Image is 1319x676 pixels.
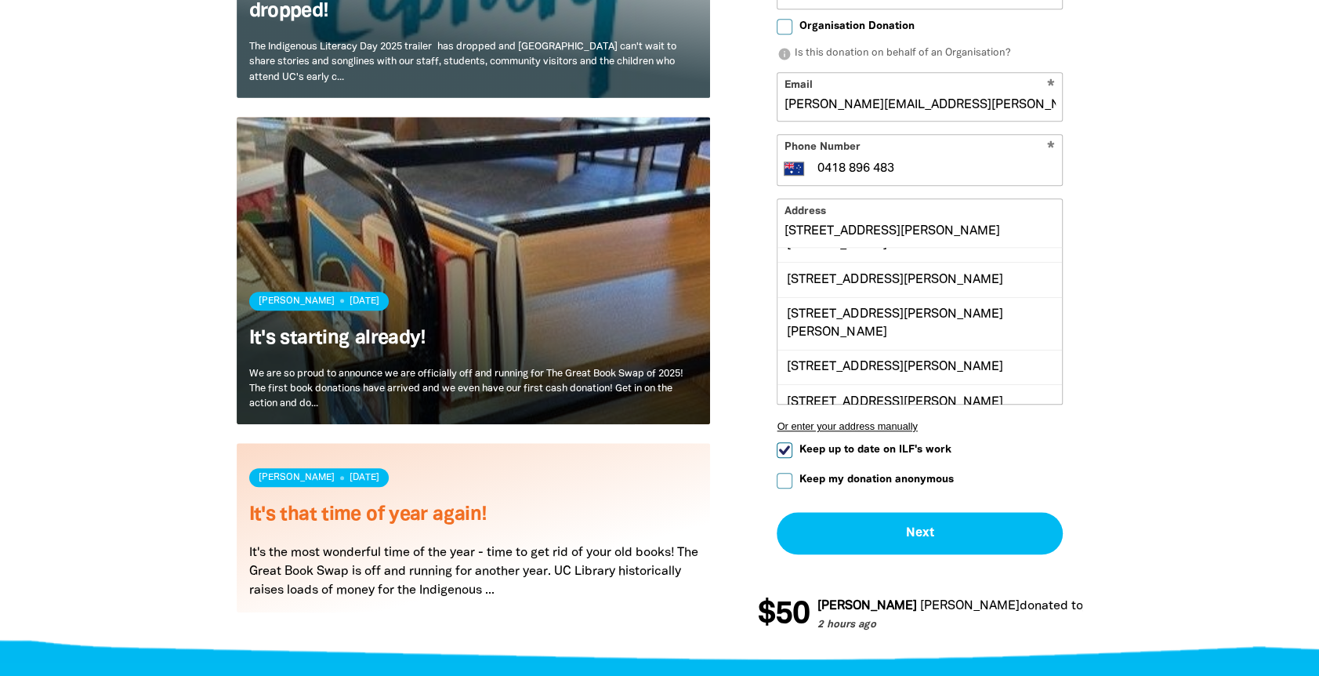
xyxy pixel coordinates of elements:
input: Keep up to date on ILF's work [777,442,792,458]
div: [STREET_ADDRESS][PERSON_NAME] [777,350,1062,384]
span: donated to [991,601,1054,612]
em: [PERSON_NAME] [891,601,991,612]
button: Next [777,512,1063,554]
input: Keep my donation anonymous [777,473,792,489]
p: 2 hours ago [788,618,1218,634]
div: [STREET_ADDRESS][PERSON_NAME] [777,384,1062,419]
span: Organisation Donation [799,19,914,34]
span: $50 [729,599,781,631]
span: Keep up to date on ILF's work [799,442,951,457]
i: info [777,47,791,61]
a: It's starting already! [249,329,426,347]
button: Or enter your address manually [777,420,1063,432]
i: Required [1047,141,1055,156]
input: Organisation Donation [777,19,792,35]
a: It's that time of year again! [249,506,487,524]
p: Is this donation on behalf of an Organisation? [777,46,1063,62]
div: Donation stream [757,590,1082,640]
a: UC Library Great Book Swap [1054,601,1218,612]
span: Keep my donation anonymous [799,472,953,487]
em: [PERSON_NAME] [788,601,888,612]
div: [STREET_ADDRESS][PERSON_NAME][PERSON_NAME] [777,297,1062,350]
div: [STREET_ADDRESS][PERSON_NAME] [777,262,1062,296]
